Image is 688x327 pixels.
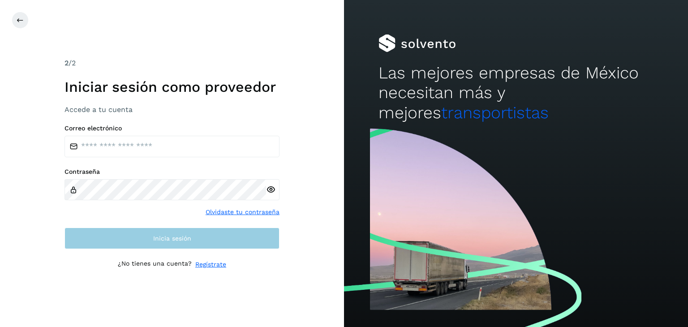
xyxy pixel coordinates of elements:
span: 2 [64,59,69,67]
label: Correo electrónico [64,125,279,132]
button: Inicia sesión [64,228,279,249]
h2: Las mejores empresas de México necesitan más y mejores [378,63,654,123]
p: ¿No tienes una cuenta? [118,260,192,269]
label: Contraseña [64,168,279,176]
h3: Accede a tu cuenta [64,105,279,114]
a: Olvidaste tu contraseña [206,207,279,217]
a: Regístrate [195,260,226,269]
span: Inicia sesión [153,235,191,241]
div: /2 [64,58,279,69]
h1: Iniciar sesión como proveedor [64,78,279,95]
span: transportistas [441,103,549,122]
